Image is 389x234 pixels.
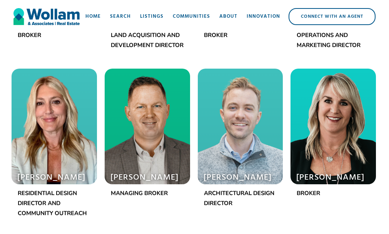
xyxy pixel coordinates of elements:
a: home [13,5,80,28]
a: Innovation [242,5,285,28]
div: Home [85,13,101,20]
p: Architectural Design Director [204,188,277,208]
h1: [PERSON_NAME] [17,172,85,183]
p: Managing Broker [111,188,184,198]
h1: [PERSON_NAME] [110,172,179,183]
a: Communities [168,5,215,28]
p: Broker [18,30,91,40]
p: Operations and Marketing Director [297,30,370,50]
p: Broker [297,188,370,198]
a: About [215,5,242,28]
div: Listings [140,13,164,20]
div: Innovation [247,13,280,20]
div: Search [110,13,131,20]
h1: [PERSON_NAME] [296,172,364,183]
div: About [219,13,237,20]
p: Land Acquisition and Development Director [111,30,184,50]
p: Residential Design Director and Community Outreach [18,188,91,218]
a: Connect with an Agent [289,8,376,25]
p: Broker [204,30,277,40]
div: Connect with an Agent [289,9,375,24]
a: Home [81,5,105,28]
a: Listings [135,5,168,28]
a: Search [105,5,135,28]
div: Communities [173,13,210,20]
h1: [PERSON_NAME] [204,172,272,183]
